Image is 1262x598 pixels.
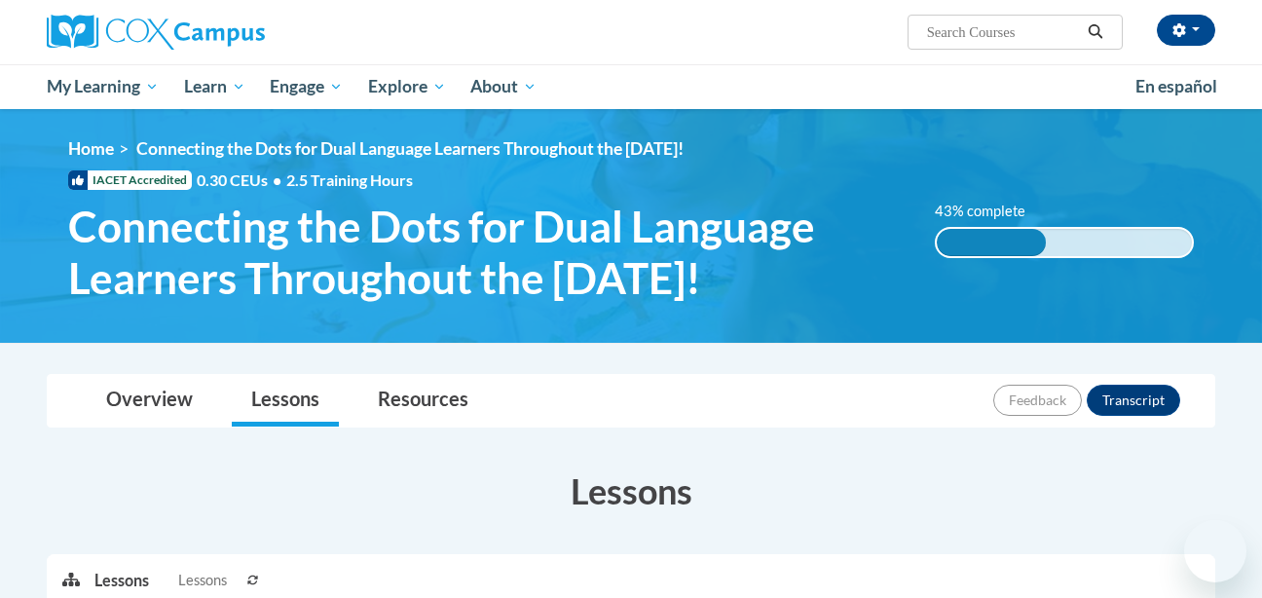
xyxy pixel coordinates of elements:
[47,15,265,50] img: Cox Campus
[459,64,550,109] a: About
[1123,66,1230,107] a: En español
[47,467,1215,515] h3: Lessons
[34,64,171,109] a: My Learning
[184,75,245,98] span: Learn
[257,64,355,109] a: Engage
[136,138,684,159] span: Connecting the Dots for Dual Language Learners Throughout the [DATE]!
[1184,520,1246,582] iframe: Button to launch messaging window
[1087,385,1180,416] button: Transcript
[355,64,459,109] a: Explore
[368,75,446,98] span: Explore
[178,570,227,591] span: Lessons
[47,75,159,98] span: My Learning
[1135,76,1217,96] span: En español
[171,64,258,109] a: Learn
[286,170,413,189] span: 2.5 Training Hours
[935,201,1047,222] label: 43% complete
[993,385,1082,416] button: Feedback
[937,229,1047,256] div: 43% complete
[94,570,149,591] p: Lessons
[1081,20,1110,44] button: Search
[68,201,906,304] span: Connecting the Dots for Dual Language Learners Throughout the [DATE]!
[68,138,114,159] a: Home
[232,375,339,427] a: Lessons
[68,170,192,190] span: IACET Accredited
[925,20,1081,44] input: Search Courses
[273,170,281,189] span: •
[270,75,343,98] span: Engage
[87,375,212,427] a: Overview
[18,64,1244,109] div: Main menu
[47,15,417,50] a: Cox Campus
[1157,15,1215,46] button: Account Settings
[197,169,286,191] span: 0.30 CEUs
[358,375,488,427] a: Resources
[470,75,537,98] span: About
